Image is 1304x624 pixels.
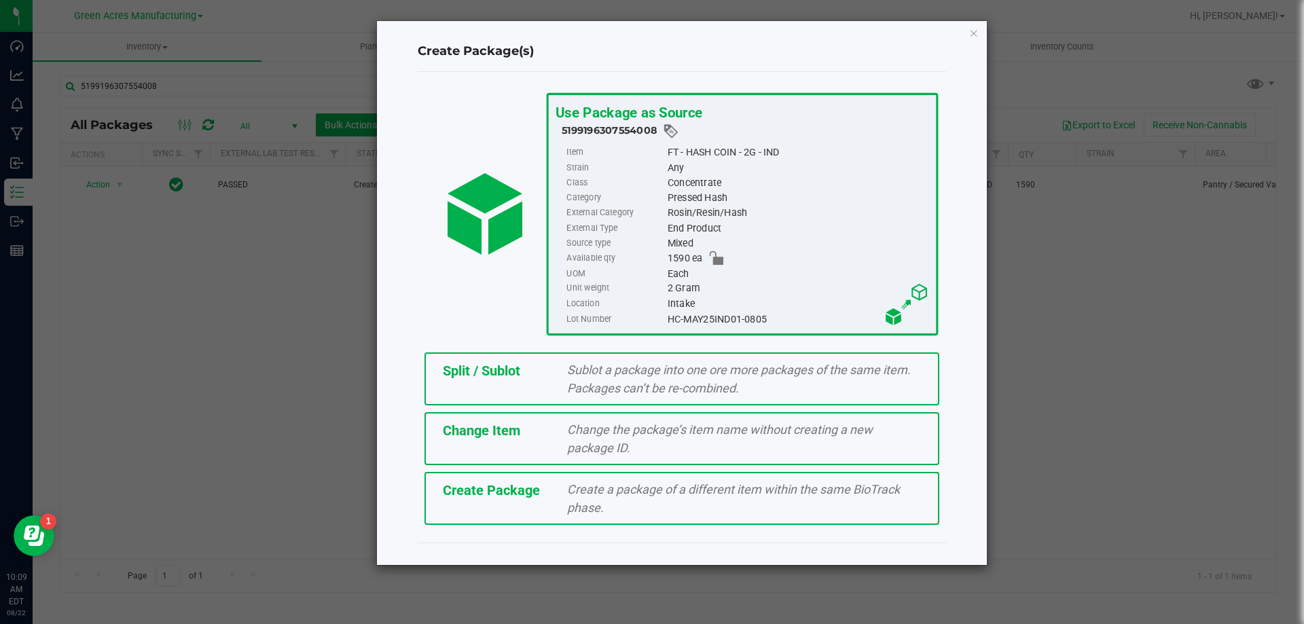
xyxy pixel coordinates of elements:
div: 2 Gram [667,281,928,296]
iframe: Resource center [14,515,54,556]
span: Change the package’s item name without creating a new package ID. [567,422,873,455]
label: Unit weight [566,281,664,296]
div: Each [667,266,928,281]
label: UOM [566,266,664,281]
span: Use Package as Source [555,104,702,121]
label: Strain [566,160,664,175]
span: 1590 ea [667,251,702,265]
label: External Category [566,206,664,221]
div: Concentrate [667,175,928,190]
span: Create Package [443,482,540,498]
span: Change Item [443,422,520,439]
label: Item [566,145,664,160]
div: Mixed [667,236,928,251]
div: Any [667,160,928,175]
h4: Create Package(s) [418,43,946,60]
div: Intake [667,296,928,311]
div: End Product [667,221,928,236]
span: Sublot a package into one ore more packages of the same item. Packages can’t be re-combined. [567,363,911,395]
iframe: Resource center unread badge [40,513,56,530]
label: Available qty [566,251,664,265]
label: Category [566,190,664,205]
div: HC-MAY25IND01-0805 [667,311,928,326]
div: FT - HASH COIN - 2G - IND [667,145,928,160]
span: Create a package of a different item within the same BioTrack phase. [567,482,900,515]
label: Class [566,175,664,190]
label: Lot Number [566,311,664,326]
div: Rosin/Resin/Hash [667,206,928,221]
div: Pressed Hash [667,190,928,205]
label: Source type [566,236,664,251]
label: Location [566,296,664,311]
div: 5199196307554008 [562,123,929,140]
span: Split / Sublot [443,363,520,379]
label: External Type [566,221,664,236]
